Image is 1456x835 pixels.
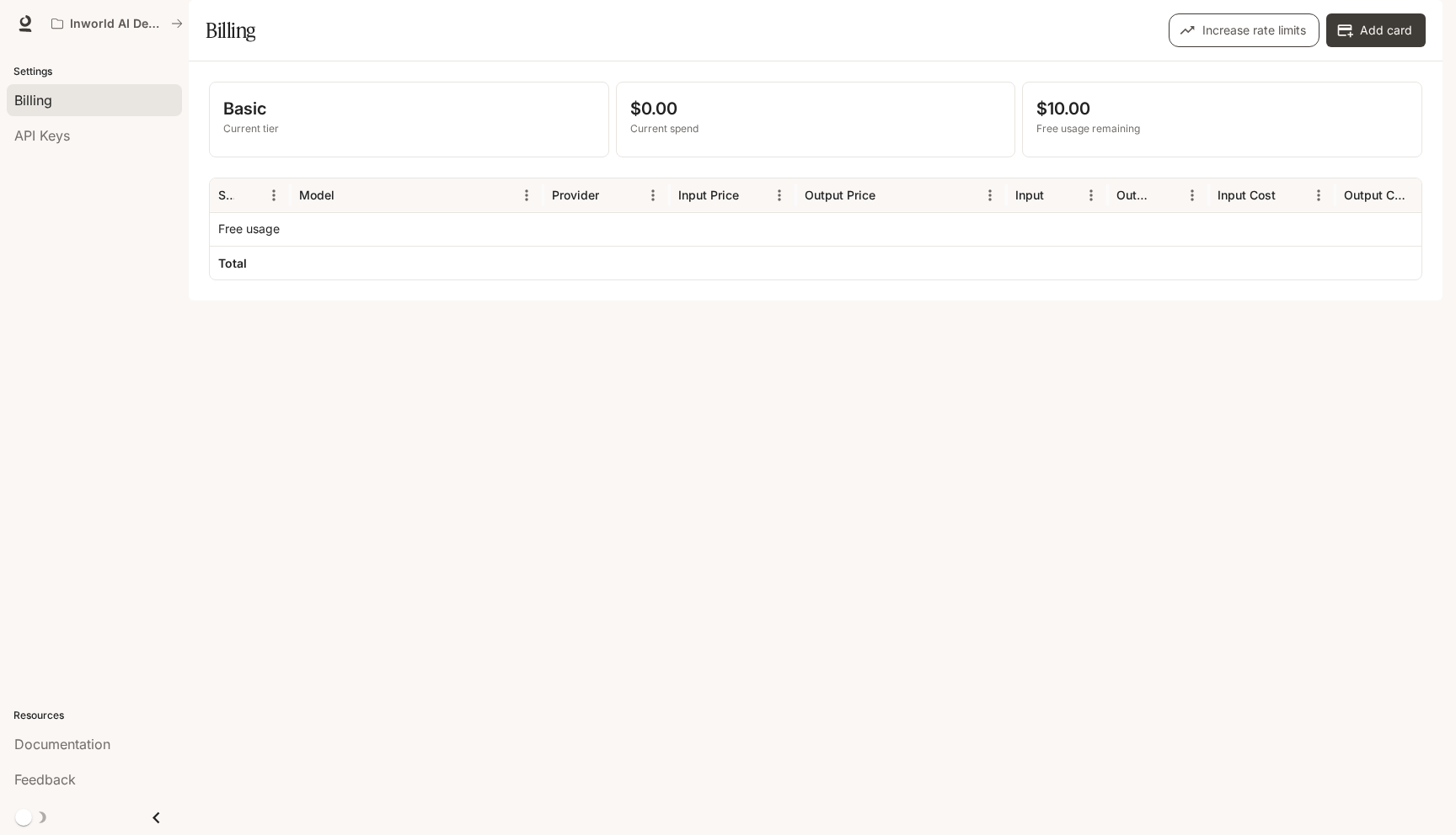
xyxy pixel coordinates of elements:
button: Add card [1326,13,1426,47]
p: Basic [223,96,595,121]
div: Input Price [678,188,739,202]
div: Output [1116,188,1153,202]
h6: Total [218,255,247,272]
button: Menu [514,183,539,208]
p: $10.00 [1036,96,1408,121]
div: Service [218,188,234,202]
button: Sort [1407,183,1432,208]
button: Sort [1277,183,1303,208]
button: Increase rate limits [1169,13,1319,47]
button: Sort [1046,183,1071,208]
button: Sort [236,183,261,208]
button: Menu [1306,183,1331,208]
button: Menu [1180,183,1205,208]
p: $0.00 [630,96,1002,121]
button: Sort [1154,183,1180,208]
button: Menu [767,183,792,208]
button: Menu [261,183,286,208]
button: Menu [640,183,666,208]
div: Output Cost [1344,188,1405,202]
button: Menu [1079,183,1104,208]
p: Current tier [223,121,595,136]
button: Sort [336,183,361,208]
p: Free usage [218,221,280,237]
div: Output Price [805,188,875,202]
div: Provider [552,188,599,202]
button: All workspaces [44,7,190,40]
button: Sort [877,183,902,208]
h1: Billing [206,13,255,47]
button: Sort [601,183,626,208]
div: Model [299,188,335,202]
p: Inworld AI Demos [70,17,164,31]
button: Sort [741,183,766,208]
button: Menu [977,183,1003,208]
div: Input [1015,188,1044,202]
div: Input Cost [1218,188,1276,202]
p: Free usage remaining [1036,121,1408,136]
p: Current spend [630,121,1002,136]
